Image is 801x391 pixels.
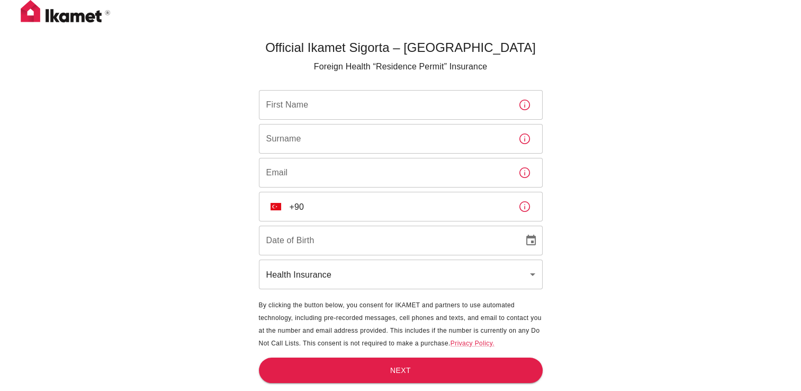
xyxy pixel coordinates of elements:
[259,260,543,289] div: Health Insurance
[259,301,542,347] span: By clicking the button below, you consent for IKAMET and partners to use automated technology, in...
[259,39,543,56] h5: Official Ikamet Sigorta – [GEOGRAPHIC_DATA]
[259,358,543,384] button: Next
[451,340,494,347] a: Privacy Policy.
[259,226,516,255] input: DD/MM/YYYY
[259,60,543,73] p: Foreign Health “Residence Permit” Insurance
[266,197,285,216] button: Select country
[520,230,542,251] button: Choose date
[271,203,281,210] img: unknown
